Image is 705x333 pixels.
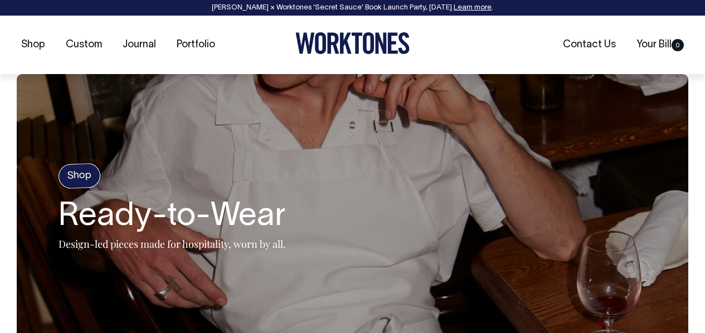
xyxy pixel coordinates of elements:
[454,4,492,11] a: Learn more
[558,36,620,54] a: Contact Us
[59,237,286,251] p: Design-led pieces made for hospitality, worn by all.
[58,163,101,189] h4: Shop
[118,36,161,54] a: Journal
[172,36,220,54] a: Portfolio
[632,36,688,54] a: Your Bill0
[11,4,694,12] div: [PERSON_NAME] × Worktones ‘Secret Sauce’ Book Launch Party, [DATE]. .
[61,36,106,54] a: Custom
[17,36,50,54] a: Shop
[672,39,684,51] span: 0
[59,199,286,235] h2: Ready-to-Wear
